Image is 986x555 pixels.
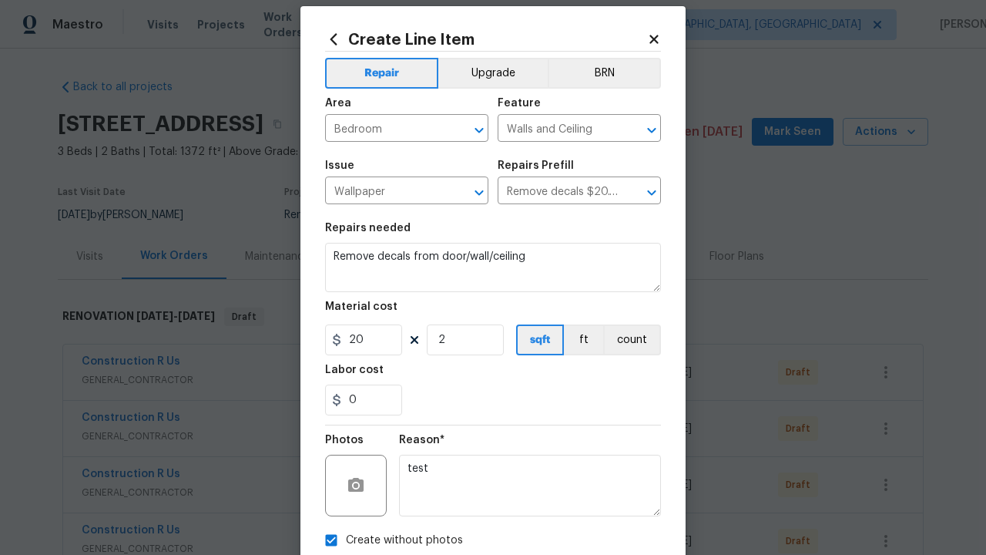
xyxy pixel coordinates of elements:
h5: Issue [325,160,354,171]
button: Open [468,182,490,203]
h5: Material cost [325,301,397,312]
button: sqft [516,325,564,355]
h2: Create Line Item [325,31,647,48]
span: Create without photos [346,533,463,549]
button: Open [641,182,662,203]
textarea: Remove decals from door/wall/ceiling [325,243,661,292]
button: count [603,325,661,355]
button: Open [641,119,662,141]
h5: Labor cost [325,365,384,375]
textarea: test [399,455,661,516]
button: BRN [548,58,661,89]
button: Open [468,119,490,141]
h5: Photos [325,435,364,446]
h5: Feature [498,98,541,109]
h5: Repairs Prefill [498,160,574,171]
button: Upgrade [438,58,548,89]
button: ft [564,325,603,355]
button: Repair [325,58,438,89]
h5: Area [325,98,351,109]
h5: Reason* [399,435,444,446]
h5: Repairs needed [325,223,411,234]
